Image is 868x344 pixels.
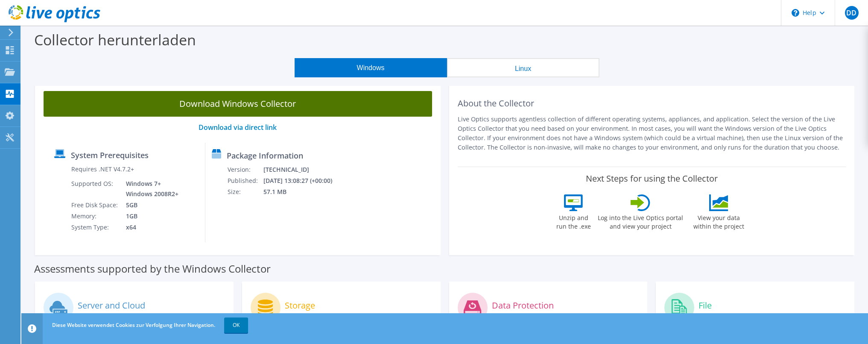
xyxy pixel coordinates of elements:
[586,173,718,184] label: Next Steps for using the Collector
[34,30,196,50] label: Collector herunterladen
[71,151,149,159] label: System Prerequisites
[227,151,303,160] label: Package Information
[227,164,263,175] td: Version:
[447,58,599,77] button: Linux
[688,211,749,231] label: View your data within the project
[285,301,315,310] label: Storage
[295,58,447,77] button: Windows
[71,165,134,173] label: Requires .NET V4.7.2+
[263,186,343,197] td: 57.1 MB
[71,211,120,222] td: Memory:
[263,164,343,175] td: [TECHNICAL_ID]
[845,6,859,20] span: DD
[120,178,180,200] td: Windows 7+ Windows 2008R2+
[227,186,263,197] td: Size:
[34,265,271,273] label: Assessments supported by the Windows Collector
[199,123,277,132] a: Download via direct link
[224,318,248,333] a: OK
[698,301,712,310] label: File
[71,200,120,211] td: Free Disk Space:
[554,211,593,231] label: Unzip and run the .exe
[263,175,343,186] td: [DATE] 13:08:27 (+00:00)
[78,301,145,310] label: Server and Cloud
[52,321,215,329] span: Diese Website verwendet Cookies zur Verfolgung Ihrer Navigation.
[597,211,684,231] label: Log into the Live Optics portal and view your project
[492,301,554,310] label: Data Protection
[120,222,180,233] td: x64
[71,222,120,233] td: System Type:
[792,9,799,17] svg: \n
[120,211,180,222] td: 1GB
[227,175,263,186] td: Published:
[458,98,846,109] h2: About the Collector
[458,115,846,152] p: Live Optics supports agentless collection of different operating systems, appliances, and applica...
[44,91,432,117] a: Download Windows Collector
[120,200,180,211] td: 5GB
[71,178,120,200] td: Supported OS:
